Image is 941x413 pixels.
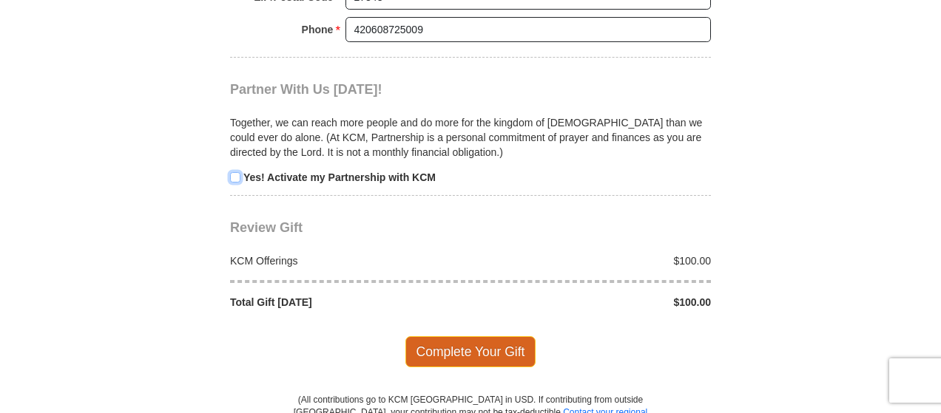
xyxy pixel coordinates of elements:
[405,336,536,367] span: Complete Your Gift
[470,253,719,268] div: $100.00
[223,295,471,310] div: Total Gift [DATE]
[230,82,382,97] span: Partner With Us [DATE]!
[230,220,303,235] span: Review Gift
[243,171,436,183] strong: Yes! Activate my Partnership with KCM
[230,115,711,160] p: Together, we can reach more people and do more for the kingdom of [DEMOGRAPHIC_DATA] than we coul...
[223,253,471,268] div: KCM Offerings
[470,295,719,310] div: $100.00
[302,19,334,40] strong: Phone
